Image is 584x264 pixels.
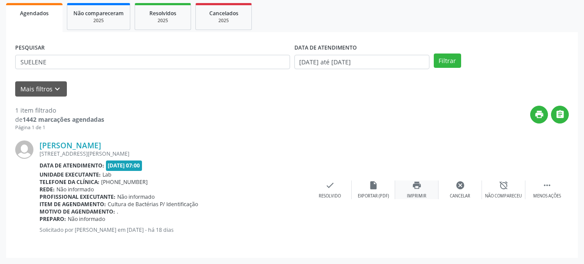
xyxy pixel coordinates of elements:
[102,171,112,178] span: Lab
[40,140,101,150] a: [PERSON_NAME]
[40,186,55,193] b: Rede:
[15,55,290,70] input: Nome, CNS
[40,201,106,208] b: Item de agendamento:
[40,178,99,186] b: Telefone da clínica:
[450,193,470,199] div: Cancelar
[149,10,176,17] span: Resolvidos
[555,110,565,119] i: 
[15,115,104,124] div: de
[117,208,118,215] span: .
[535,110,544,119] i: print
[530,106,548,124] button: print
[68,215,105,223] span: Não informado
[23,115,104,124] strong: 1442 marcações agendadas
[101,178,148,186] span: [PHONE_NUMBER]
[209,10,238,17] span: Cancelados
[15,106,104,115] div: 1 item filtrado
[53,84,62,94] i: keyboard_arrow_down
[40,162,104,169] b: Data de atendimento:
[455,180,465,190] i: cancel
[117,193,155,201] span: Não informado
[294,55,429,70] input: Selecione um intervalo
[202,17,245,24] div: 2025
[40,171,101,178] b: Unidade executante:
[499,180,508,190] i: alarm_off
[40,215,66,223] b: Preparo:
[15,81,67,97] button: Mais filtroskeyboard_arrow_down
[412,180,422,190] i: print
[73,17,124,24] div: 2025
[485,193,522,199] div: Não compareceu
[73,10,124,17] span: Não compareceram
[542,180,552,190] i: 
[141,17,185,24] div: 2025
[15,41,45,55] label: PESQUISAR
[533,193,561,199] div: Menos ações
[369,180,378,190] i: insert_drive_file
[15,124,104,131] div: Página 1 de 1
[40,150,308,157] div: [STREET_ADDRESS][PERSON_NAME]
[108,201,198,208] span: Cultura de Bactérias P/ Identificação
[106,160,142,170] span: [DATE] 07:00
[358,193,389,199] div: Exportar (PDF)
[319,193,341,199] div: Resolvido
[40,226,308,234] p: Solicitado por [PERSON_NAME] em [DATE] - há 18 dias
[56,186,94,193] span: Não informado
[551,106,569,124] button: 
[40,193,115,201] b: Profissional executante:
[40,208,115,215] b: Motivo de agendamento:
[325,180,335,190] i: check
[20,10,49,17] span: Agendados
[294,41,357,55] label: DATA DE ATENDIMENTO
[434,53,461,68] button: Filtrar
[407,193,426,199] div: Imprimir
[15,140,33,159] img: img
